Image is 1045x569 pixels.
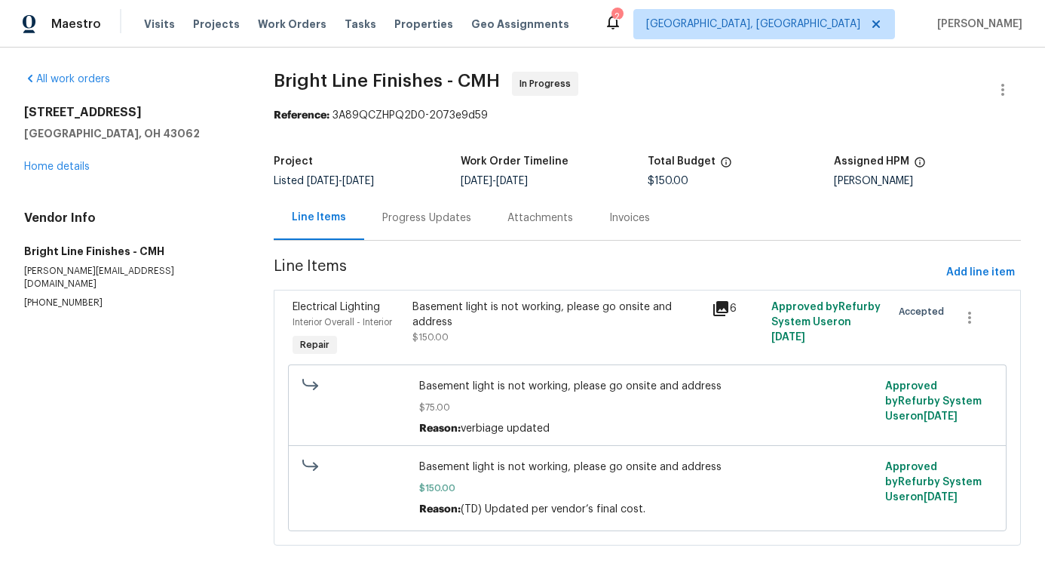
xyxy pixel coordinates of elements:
span: $150.00 [648,176,688,186]
span: Properties [394,17,453,32]
a: Home details [24,161,90,172]
span: Repair [294,337,336,352]
div: Invoices [609,211,650,226]
span: Line Items [274,259,940,287]
span: (TD) Updated per vendor’s final cost. [461,504,645,515]
span: The hpm assigned to this work order. [914,156,926,176]
span: [DATE] [771,332,805,343]
span: The total cost of line items that have been proposed by Opendoor. This sum includes line items th... [720,156,732,176]
div: Attachments [507,211,573,226]
h5: Project [274,156,313,167]
span: [DATE] [307,176,339,186]
span: Tasks [345,19,376,29]
a: All work orders [24,74,110,85]
b: Reference: [274,110,329,121]
span: Maestro [51,17,101,32]
span: [PERSON_NAME] [931,17,1022,32]
h5: [GEOGRAPHIC_DATA], OH 43062 [24,126,237,141]
span: Accepted [899,304,950,319]
h5: Work Order Timeline [461,156,568,167]
span: Approved by Refurby System User on [885,462,982,503]
button: Add line item [940,259,1021,287]
div: 2 [611,9,622,24]
span: Work Orders [258,17,326,32]
div: 3A89QCZHPQ2D0-2073e9d59 [274,108,1021,123]
span: verbiage updated [461,423,550,434]
span: Basement light is not working, please go onsite and address [419,379,876,394]
h5: Total Budget [648,156,716,167]
span: [DATE] [496,176,528,186]
span: [DATE] [342,176,374,186]
span: $150.00 [412,333,449,342]
div: Line Items [292,210,346,225]
span: Approved by Refurby System User on [771,302,881,343]
div: [PERSON_NAME] [834,176,1021,186]
span: $75.00 [419,400,876,415]
span: Basement light is not working, please go onsite and address [419,460,876,475]
h4: Vendor Info [24,211,237,226]
p: [PERSON_NAME][EMAIL_ADDRESS][DOMAIN_NAME] [24,265,237,291]
div: 6 [712,300,762,318]
span: Reason: [419,423,461,434]
span: - [307,176,374,186]
span: Listed [274,176,374,186]
span: $150.00 [419,481,876,496]
span: [DATE] [924,411,958,422]
span: Projects [193,17,240,32]
span: - [461,176,528,186]
span: Geo Assignments [471,17,569,32]
p: [PHONE_NUMBER] [24,297,237,309]
div: Basement light is not working, please go onsite and address [412,300,703,330]
h5: Assigned HPM [834,156,909,167]
span: [GEOGRAPHIC_DATA], [GEOGRAPHIC_DATA] [646,17,860,32]
span: Bright Line Finishes - CMH [274,72,500,90]
span: Visits [144,17,175,32]
span: In Progress [519,76,577,91]
span: Electrical Lighting [293,302,380,312]
span: [DATE] [461,176,492,186]
span: Add line item [946,263,1015,282]
div: Progress Updates [382,211,471,226]
span: Reason: [419,504,461,515]
span: Approved by Refurby System User on [885,381,982,422]
span: Interior Overall - Interior [293,318,392,327]
h2: [STREET_ADDRESS] [24,105,237,120]
h5: Bright Line Finishes - CMH [24,244,237,259]
span: [DATE] [924,492,958,503]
